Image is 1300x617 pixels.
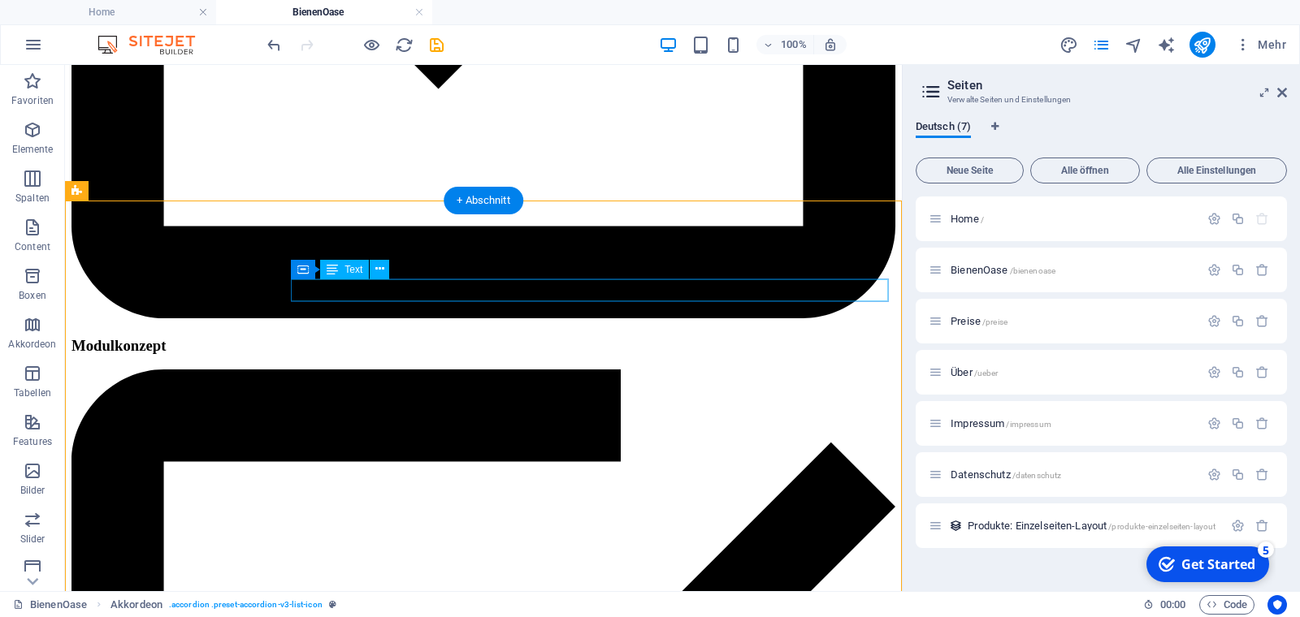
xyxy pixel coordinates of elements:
button: 100% [756,35,814,54]
div: Entfernen [1255,314,1269,328]
div: Produkte: Einzelseiten-Layout/produkte-einzelseiten-layout [963,520,1223,531]
div: Datenschutz/datenschutz [946,469,1199,480]
div: Entfernen [1255,468,1269,481]
span: Neue Seite [923,166,1016,175]
span: Alle Einstellungen [1154,166,1280,175]
span: /produkte-einzelseiten-layout [1108,522,1215,531]
h2: Seiten [947,78,1287,93]
button: design [1059,35,1079,54]
span: Deutsch (7) [916,117,971,140]
span: /impressum [1006,420,1051,429]
span: Klick zum Auswählen. Doppelklick zum Bearbeiten [110,595,162,615]
button: Code [1199,595,1254,615]
button: reload [394,35,414,54]
span: /ueber [974,369,999,378]
span: Text [344,265,362,274]
p: Features [13,435,52,448]
div: Get Started [44,15,118,33]
div: Einstellungen [1207,416,1221,430]
i: Dieses Element ist ein anpassbares Preset [329,600,336,609]
span: 00 00 [1160,595,1185,615]
p: Elemente [12,143,54,156]
i: Veröffentlichen [1193,36,1211,54]
span: Alle öffnen [1038,166,1133,175]
i: Rückgängig: Text ändern (Strg+Z) [265,36,284,54]
p: Spalten [15,192,50,205]
div: Dieses Layout wird als Template für alle Einträge dieser Collection genutzt (z.B. ein Blog Post).... [949,519,963,533]
div: 5 [120,2,136,18]
i: Save (Ctrl+S) [427,36,446,54]
button: publish [1189,32,1215,58]
span: Klick, um Seite zu öffnen [951,417,1051,429]
span: Klick, um Seite zu öffnen [951,213,984,225]
i: Seite neu laden [395,36,414,54]
button: Alle Einstellungen [1146,157,1287,183]
h3: Verwalte Seiten und Einstellungen [947,93,1254,107]
a: Klick, um Auswahl aufzuheben. Doppelklick öffnet Seitenverwaltung [13,595,87,615]
button: Alle öffnen [1030,157,1140,183]
div: BienenOase/bienenoase [946,265,1199,275]
span: : [1172,598,1174,611]
div: Home/ [946,214,1199,224]
div: Einstellungen [1207,468,1221,481]
div: Duplizieren [1231,263,1245,277]
button: Neue Seite [916,157,1024,183]
p: Slider [20,533,45,546]
div: Duplizieren [1231,212,1245,226]
div: Entfernen [1255,416,1269,430]
button: pages [1092,35,1111,54]
h6: Session-Zeit [1143,595,1186,615]
div: Entfernen [1255,365,1269,379]
div: Einstellungen [1231,519,1245,533]
div: Einstellungen [1207,212,1221,226]
span: Klick, um Seite zu öffnen [968,520,1215,532]
img: Editor Logo [93,35,215,54]
button: save [427,35,446,54]
p: Boxen [19,289,46,302]
span: Mehr [1235,37,1286,53]
i: Design (Strg+Alt+Y) [1059,36,1078,54]
button: text_generator [1157,35,1176,54]
p: Akkordeon [8,338,56,351]
div: Duplizieren [1231,416,1245,430]
div: Die Startseite kann nicht gelöscht werden [1255,212,1269,226]
p: Tabellen [14,386,51,399]
button: navigator [1124,35,1144,54]
span: Klick, um Seite zu öffnen [951,366,998,378]
button: Klicke hier, um den Vorschau-Modus zu verlassen [362,35,381,54]
div: Entfernen [1255,519,1269,533]
span: . accordion .preset-accordion-v3-list-icon [169,595,323,615]
div: Duplizieren [1231,365,1245,379]
div: Einstellungen [1207,263,1221,277]
button: undo [264,35,284,54]
i: Navigator [1124,36,1143,54]
h6: 100% [781,35,807,54]
p: Bilder [20,484,45,497]
nav: breadcrumb [110,595,336,615]
span: / [981,215,984,224]
div: Preise/preise [946,316,1199,326]
span: /preise [982,317,1007,326]
p: Content [15,240,50,253]
div: Einstellungen [1207,365,1221,379]
i: AI Writer [1157,36,1176,54]
i: Bei Größenänderung Zoomstufe automatisch an das gewählte Gerät anpassen. [823,37,838,52]
div: Get Started 5 items remaining, 0% complete [9,6,132,42]
button: Usercentrics [1267,595,1287,615]
span: Klick, um Seite zu öffnen [951,315,1007,327]
span: /bienenoase [1010,266,1056,275]
h4: BienenOase [216,3,432,21]
div: Einstellungen [1207,314,1221,328]
button: Mehr [1228,32,1293,58]
i: Seiten (Strg+Alt+S) [1092,36,1111,54]
span: Klick, um Seite zu öffnen [951,468,1061,481]
div: Entfernen [1255,263,1269,277]
div: Sprachen-Tabs [916,120,1287,151]
span: Code [1207,595,1247,615]
span: Klick, um Seite zu öffnen [951,264,1055,276]
span: /datenschutz [1012,471,1062,480]
div: Duplizieren [1231,314,1245,328]
div: Über/ueber [946,367,1199,378]
div: Duplizieren [1231,468,1245,481]
div: Impressum/impressum [946,418,1199,429]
